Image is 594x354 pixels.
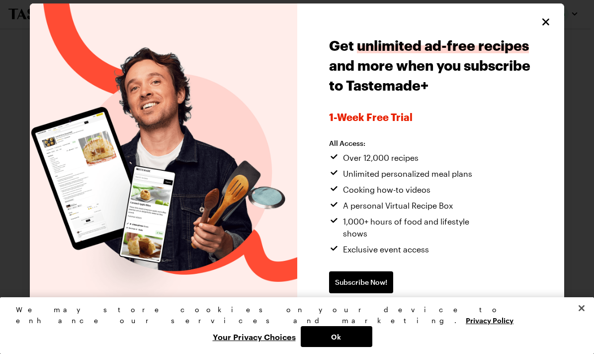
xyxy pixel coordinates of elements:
[301,326,372,347] button: Ok
[343,243,429,255] span: Exclusive event access
[16,304,570,347] div: Privacy
[357,37,529,53] span: unlimited ad-free recipes
[16,304,570,326] div: We may store cookies on your device to enhance our services and marketing.
[343,216,493,239] span: 1,000+ hours of food and lifestyle shows
[343,168,472,180] span: Unlimited personalized meal plans
[466,315,513,325] a: More information about your privacy, opens in a new tab
[335,277,387,287] span: Subscribe Now!
[539,15,552,28] button: Close
[329,111,533,123] span: 1-week Free Trial
[343,152,419,164] span: Over 12,000 recipes
[30,3,297,351] img: Tastemade Plus preview image
[329,35,533,95] h1: Get and more when you subscribe to Tastemade+
[343,184,430,196] span: Cooking how-to videos
[571,297,593,319] button: Close
[208,326,301,347] button: Your Privacy Choices
[329,139,493,148] h2: All Access:
[329,271,393,293] a: Subscribe Now!
[343,200,453,212] span: A personal Virtual Recipe Box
